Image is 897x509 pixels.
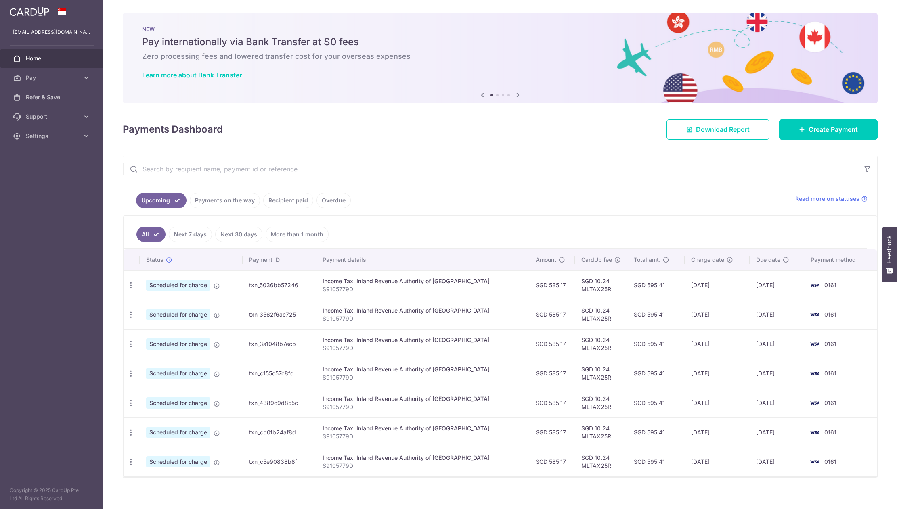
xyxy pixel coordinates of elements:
[696,125,750,134] span: Download Report
[323,373,523,382] p: S9105779D
[323,462,523,470] p: S9105779D
[243,300,316,329] td: txn_3562f6ac725
[824,282,836,288] span: 0161
[824,311,836,318] span: 0161
[575,388,627,417] td: SGD 10.24 MLTAX25R
[575,447,627,476] td: SGD 10.24 MLTAX25R
[529,388,575,417] td: SGD 585.17
[536,256,556,264] span: Amount
[146,338,210,350] span: Scheduled for charge
[824,370,836,377] span: 0161
[136,227,166,242] a: All
[529,329,575,359] td: SGD 585.17
[146,368,210,379] span: Scheduled for charge
[26,113,79,121] span: Support
[882,227,897,282] button: Feedback - Show survey
[824,340,836,347] span: 0161
[243,270,316,300] td: txn_5036bb57246
[779,119,878,140] a: Create Payment
[323,432,523,440] p: S9105779D
[756,256,780,264] span: Due date
[627,300,685,329] td: SGD 595.41
[824,458,836,465] span: 0161
[529,447,575,476] td: SGD 585.17
[627,417,685,447] td: SGD 595.41
[243,447,316,476] td: txn_c5e90838b8f
[685,417,750,447] td: [DATE]
[323,307,523,315] div: Income Tax. Inland Revenue Authority of [GEOGRAPHIC_DATA]
[627,359,685,388] td: SGD 595.41
[146,397,210,409] span: Scheduled for charge
[634,256,660,264] span: Total amt.
[807,369,823,378] img: Bank Card
[807,339,823,349] img: Bank Card
[316,249,529,270] th: Payment details
[243,329,316,359] td: txn_3a1048b7ecb
[685,447,750,476] td: [DATE]
[243,249,316,270] th: Payment ID
[824,429,836,436] span: 0161
[685,300,750,329] td: [DATE]
[529,359,575,388] td: SGD 585.17
[123,13,878,103] img: Bank transfer banner
[146,456,210,467] span: Scheduled for charge
[807,428,823,437] img: Bank Card
[146,427,210,438] span: Scheduled for charge
[795,195,868,203] a: Read more on statuses
[136,193,187,208] a: Upcoming
[169,227,212,242] a: Next 7 days
[691,256,724,264] span: Charge date
[685,329,750,359] td: [DATE]
[627,270,685,300] td: SGD 595.41
[750,270,804,300] td: [DATE]
[142,52,858,61] h6: Zero processing fees and lowered transfer cost for your overseas expenses
[685,388,750,417] td: [DATE]
[627,388,685,417] td: SGD 595.41
[243,359,316,388] td: txn_c155c57c8fd
[807,310,823,319] img: Bank Card
[323,395,523,403] div: Income Tax. Inland Revenue Authority of [GEOGRAPHIC_DATA]
[142,26,858,32] p: NEW
[824,399,836,406] span: 0161
[750,300,804,329] td: [DATE]
[750,388,804,417] td: [DATE]
[627,329,685,359] td: SGD 595.41
[26,74,79,82] span: Pay
[146,280,210,291] span: Scheduled for charge
[575,359,627,388] td: SGD 10.24 MLTAX25R
[807,398,823,408] img: Bank Card
[750,329,804,359] td: [DATE]
[26,54,79,63] span: Home
[243,417,316,447] td: txn_cb0fb24af8d
[142,71,242,79] a: Learn more about Bank Transfer
[316,193,351,208] a: Overdue
[575,270,627,300] td: SGD 10.24 MLTAX25R
[627,447,685,476] td: SGD 595.41
[575,300,627,329] td: SGD 10.24 MLTAX25R
[323,454,523,462] div: Income Tax. Inland Revenue Authority of [GEOGRAPHIC_DATA]
[263,193,313,208] a: Recipient paid
[266,227,329,242] a: More than 1 month
[243,388,316,417] td: txn_4389c9d855c
[323,365,523,373] div: Income Tax. Inland Revenue Authority of [GEOGRAPHIC_DATA]
[575,329,627,359] td: SGD 10.24 MLTAX25R
[123,156,858,182] input: Search by recipient name, payment id or reference
[323,336,523,344] div: Income Tax. Inland Revenue Authority of [GEOGRAPHIC_DATA]
[750,359,804,388] td: [DATE]
[215,227,262,242] a: Next 30 days
[123,122,223,137] h4: Payments Dashboard
[26,132,79,140] span: Settings
[323,403,523,411] p: S9105779D
[13,28,90,36] p: [EMAIL_ADDRESS][DOMAIN_NAME]
[323,424,523,432] div: Income Tax. Inland Revenue Authority of [GEOGRAPHIC_DATA]
[795,195,859,203] span: Read more on statuses
[146,256,163,264] span: Status
[750,447,804,476] td: [DATE]
[142,35,858,48] h5: Pay internationally via Bank Transfer at $0 fees
[886,235,893,263] span: Feedback
[575,417,627,447] td: SGD 10.24 MLTAX25R
[581,256,612,264] span: CardUp fee
[809,125,858,134] span: Create Payment
[529,417,575,447] td: SGD 585.17
[190,193,260,208] a: Payments on the way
